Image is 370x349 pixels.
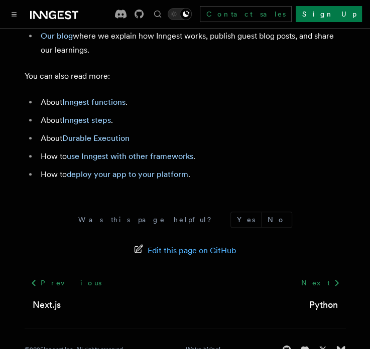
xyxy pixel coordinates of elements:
a: Our blog [41,31,73,41]
a: Edit this page on GitHub [134,244,236,258]
button: Find something... [152,8,164,20]
a: use Inngest with other frameworks [67,151,193,161]
a: Sign Up [296,6,362,22]
li: where we explain how Inngest works, publish guest blog posts, and share our learnings. [38,29,346,57]
span: Edit this page on GitHub [148,244,236,258]
li: How to . [38,167,346,182]
p: Was this page helpful? [78,215,218,225]
a: Next.js [33,298,61,312]
button: Toggle navigation [8,8,20,20]
button: Yes [231,212,261,227]
a: Contact sales [200,6,292,22]
a: Previous [25,274,107,292]
a: Inngest steps [62,115,111,125]
li: About . [38,113,346,127]
a: deploy your app to your platform [67,169,188,179]
button: No [262,212,292,227]
a: Python [309,298,338,312]
a: Next [295,274,346,292]
button: Toggle dark mode [168,8,192,20]
a: Inngest functions [62,97,126,107]
li: About [38,131,346,145]
li: About . [38,95,346,109]
a: Durable Execution [62,133,130,143]
li: How to . [38,149,346,163]
p: You can also read more: [25,69,346,83]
